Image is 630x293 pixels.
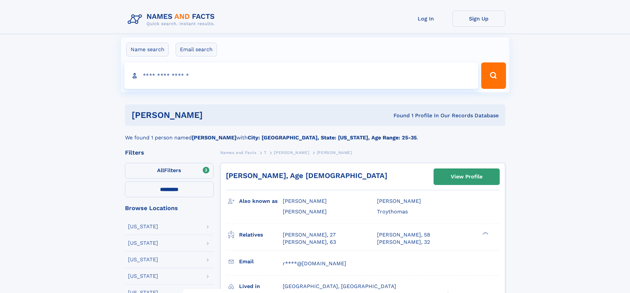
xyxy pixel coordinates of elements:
[128,257,158,262] div: [US_STATE]
[451,169,483,184] div: View Profile
[481,62,506,89] button: Search Button
[128,240,158,246] div: [US_STATE]
[452,11,505,27] a: Sign Up
[377,208,408,215] span: Troythomas
[128,224,158,229] div: [US_STATE]
[283,198,327,204] span: [PERSON_NAME]
[377,238,430,246] a: [PERSON_NAME], 32
[283,283,396,289] span: [GEOGRAPHIC_DATA], [GEOGRAPHIC_DATA]
[377,198,421,204] span: [PERSON_NAME]
[274,148,309,157] a: [PERSON_NAME]
[399,11,452,27] a: Log In
[274,150,309,155] span: [PERSON_NAME]
[176,43,217,56] label: Email search
[264,150,267,155] span: T
[239,281,283,292] h3: Lived in
[125,205,214,211] div: Browse Locations
[317,150,352,155] span: [PERSON_NAME]
[481,231,489,235] div: ❯
[125,11,220,28] img: Logo Names and Facts
[226,171,387,180] a: [PERSON_NAME], Age [DEMOGRAPHIC_DATA]
[283,208,327,215] span: [PERSON_NAME]
[125,150,214,156] div: Filters
[239,196,283,207] h3: Also known as
[132,111,298,119] h1: [PERSON_NAME]
[283,231,336,238] a: [PERSON_NAME], 27
[283,238,336,246] a: [PERSON_NAME], 63
[264,148,267,157] a: T
[298,112,499,119] div: Found 1 Profile In Our Records Database
[434,169,499,185] a: View Profile
[126,43,169,56] label: Name search
[239,229,283,240] h3: Relatives
[125,126,505,142] div: We found 1 person named with .
[157,167,164,173] span: All
[220,148,257,157] a: Names and Facts
[124,62,479,89] input: search input
[377,231,430,238] a: [PERSON_NAME], 58
[128,274,158,279] div: [US_STATE]
[239,256,283,267] h3: Email
[248,134,417,141] b: City: [GEOGRAPHIC_DATA], State: [US_STATE], Age Range: 25-35
[125,163,214,179] label: Filters
[192,134,236,141] b: [PERSON_NAME]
